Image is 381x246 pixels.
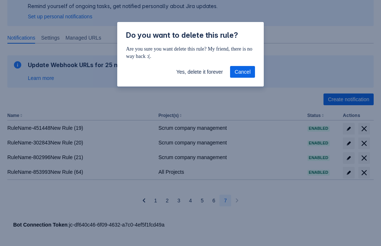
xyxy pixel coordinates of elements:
[172,66,227,78] button: Yes, delete it forever
[234,66,251,78] span: Cancel
[126,45,255,60] p: Are you sure you want delete this rule? My friend, there is no way back :(.
[176,66,223,78] span: Yes, delete it forever
[230,66,255,78] button: Cancel
[126,31,238,40] span: Do you want to delete this rule?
